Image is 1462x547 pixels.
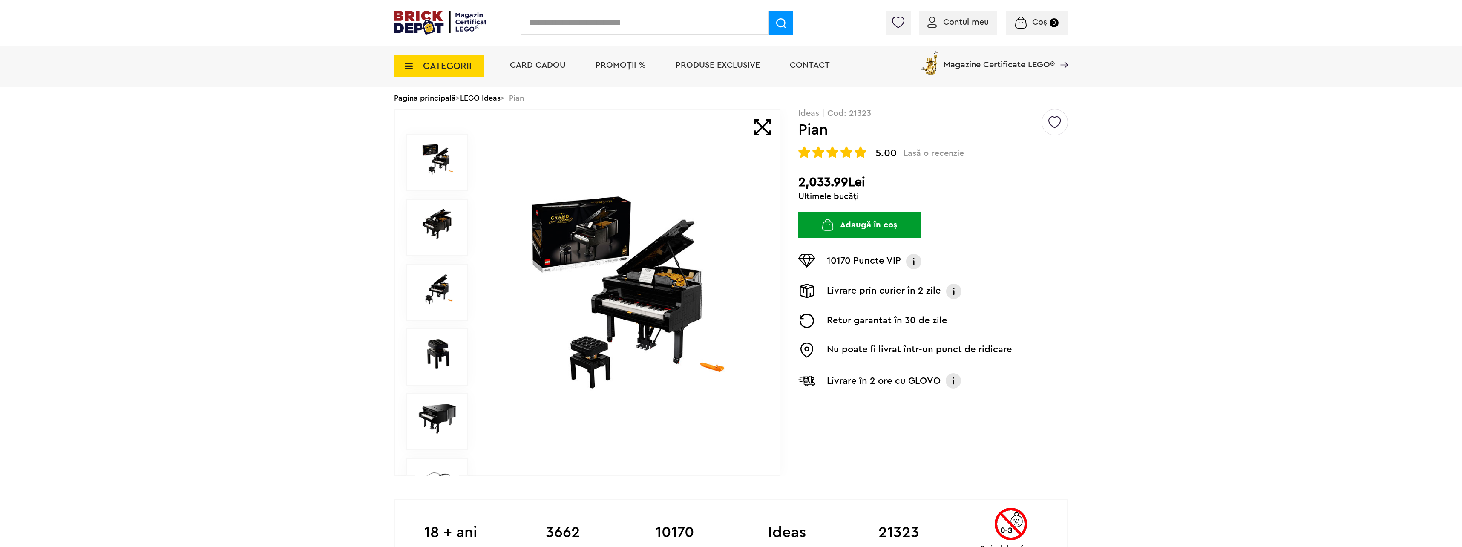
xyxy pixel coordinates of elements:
img: Info VIP [905,254,922,269]
img: Seturi Lego Pian [415,338,459,369]
div: > > Pian [394,87,1068,109]
span: Contul meu [943,18,989,26]
img: Easybox [798,343,815,358]
img: Pian [487,193,761,392]
img: Livrare [798,284,815,298]
img: Pian LEGO 21323 [415,273,459,305]
a: PROMOȚII % [596,61,646,69]
span: 5.00 [875,148,897,158]
img: Livrare Glovo [798,375,815,386]
img: Evaluare cu stele [855,146,866,158]
small: 0 [1050,18,1059,27]
img: Evaluare cu stele [812,146,824,158]
p: 10170 Puncte VIP [827,254,901,269]
span: Coș [1032,18,1047,26]
b: 3662 [507,521,619,544]
img: Pian [415,144,459,175]
a: Contact [790,61,830,69]
img: Info livrare cu GLOVO [945,372,962,389]
a: Contul meu [927,18,989,26]
img: Evaluare cu stele [840,146,852,158]
h1: Pian [798,122,1040,138]
b: 10170 [619,521,731,544]
p: Ideas | Cod: 21323 [798,109,1068,118]
b: Ideas [731,521,843,544]
b: 21323 [843,521,955,544]
a: Card Cadou [510,61,566,69]
p: Retur garantat în 30 de zile [827,314,947,328]
img: LEGO Ideas Pian [415,403,459,434]
img: Puncte VIP [798,254,815,268]
div: Ultimele bucăți [798,192,1068,201]
img: Evaluare cu stele [826,146,838,158]
a: LEGO Ideas [460,94,501,102]
img: Info livrare prin curier [945,284,962,299]
span: Magazine Certificate LEGO® [944,49,1055,69]
b: 18 + ani [395,521,507,544]
button: Adaugă în coș [798,212,921,238]
h2: 2,033.99Lei [798,175,1068,190]
img: Seturi Lego LEGO 21323 [415,467,459,499]
span: CATEGORII [423,61,472,71]
a: Pagina principală [394,94,456,102]
a: Magazine Certificate LEGO® [1055,49,1068,58]
img: Returnare [798,314,815,328]
p: Livrare prin curier în 2 zile [827,284,941,299]
p: Livrare în 2 ore cu GLOVO [827,374,941,388]
img: Pian [415,208,459,240]
span: Lasă o recenzie [904,148,964,158]
img: Evaluare cu stele [798,146,810,158]
p: Nu poate fi livrat într-un punct de ridicare [827,343,1012,358]
a: Produse exclusive [676,61,760,69]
